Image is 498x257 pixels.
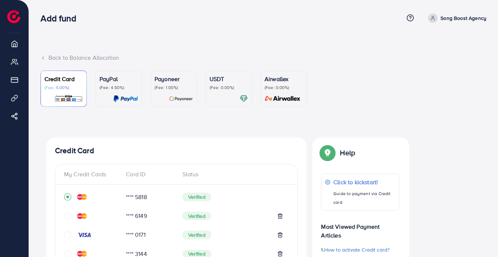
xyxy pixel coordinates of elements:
p: Guide to payment via Credit card [333,189,395,207]
p: (Fee: 1.00%) [155,85,193,90]
img: card [169,94,193,103]
div: Back to Balance Allocation [41,54,486,62]
p: Credit Card [45,75,83,83]
div: Status [177,170,289,178]
img: card [54,94,83,103]
p: 1. [321,245,399,254]
a: Song Boost Agency [425,13,486,23]
img: credit [77,232,92,238]
img: logo [7,10,20,23]
svg: circle [64,231,71,239]
p: Help [340,148,355,157]
div: Card ID [120,170,176,178]
span: Verified [182,212,211,220]
iframe: Chat [467,224,493,252]
img: credit [77,251,87,257]
p: Airwallex [265,75,303,83]
p: Most Viewed Payment Articles [321,216,399,240]
span: How to activate Credit card? [324,246,389,253]
span: Verified [182,193,211,201]
p: Payoneer [155,75,193,83]
p: Song Boost Agency [440,14,486,22]
img: credit [77,194,87,200]
p: (Fee: 4.00%) [45,85,83,90]
p: (Fee: 0.00%) [210,85,248,90]
p: (Fee: 0.00%) [265,85,303,90]
div: My Credit Cards [64,170,120,178]
img: Popup guide [321,146,334,159]
p: Click to kickstart! [333,178,395,186]
img: card [240,94,248,103]
p: (Fee: 4.50%) [100,85,138,90]
p: USDT [210,75,248,83]
h3: Add fund [41,13,82,24]
svg: circle [64,212,71,220]
img: card [262,94,303,103]
img: credit [77,213,87,219]
h4: Credit Card [55,146,298,155]
svg: record circle [64,193,71,201]
p: PayPal [100,75,138,83]
span: Verified [182,231,211,239]
img: card [113,94,138,103]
